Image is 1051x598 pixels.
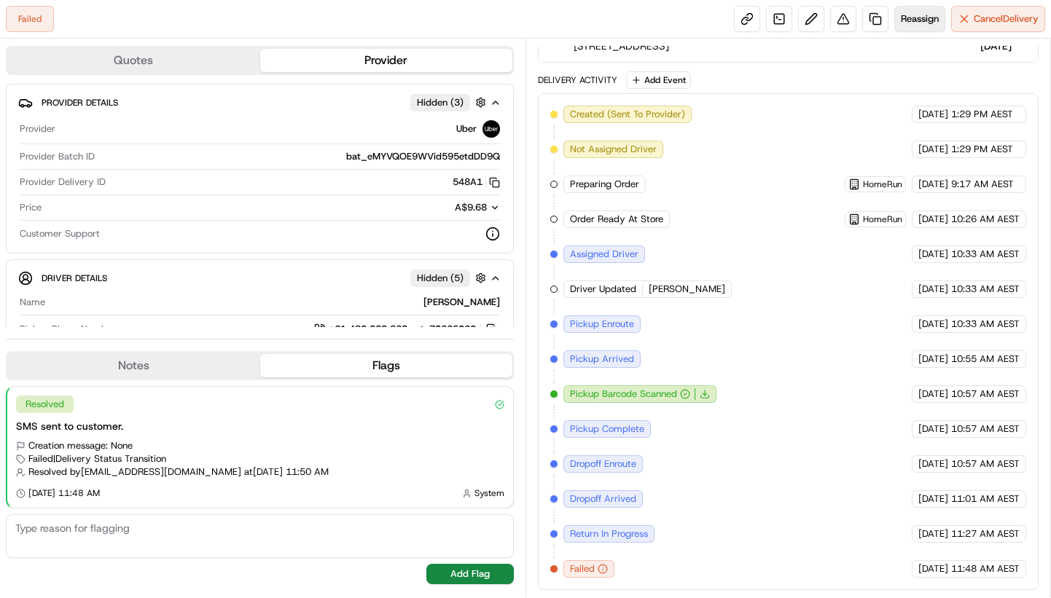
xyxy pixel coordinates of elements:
[966,39,1012,53] span: [DATE]
[453,176,500,189] button: 548A1
[570,387,677,401] span: Pickup Barcode Scanned
[918,562,948,575] span: [DATE]
[951,527,1020,540] span: 11:27 AM AEST
[918,248,948,261] span: [DATE]
[918,318,948,331] span: [DATE]
[918,353,948,366] span: [DATE]
[410,93,490,111] button: Hidden (3)
[570,108,685,121] span: Created (Sent To Provider)
[28,452,166,465] span: Failed | Delivery Status Transition
[20,201,42,214] span: Price
[974,12,1039,25] span: Cancel Delivery
[372,201,500,214] button: A$9.68
[16,419,504,433] div: SMS sent to customer.
[260,354,513,377] button: Flags
[42,272,107,284] span: Driver Details
[103,246,176,258] a: Powered byPylon
[894,6,945,32] button: Reassign
[570,143,657,156] span: Not Assigned Driver
[18,266,501,290] button: Driver DetailsHidden (5)
[248,143,265,161] button: Start new chat
[329,323,476,336] span: +61 480 020 263 ext. 70665060
[918,283,948,296] span: [DATE]
[38,94,241,109] input: Clear
[570,422,644,436] span: Pickup Complete
[918,213,948,226] span: [DATE]
[456,122,477,135] span: Uber
[570,248,638,261] span: Assigned Driver
[15,58,265,82] p: Welcome 👋
[570,387,690,401] button: Pickup Barcode Scanned
[20,122,55,135] span: Provider
[138,211,234,226] span: API Documentation
[570,213,663,226] span: Order Ready At Store
[29,211,112,226] span: Knowledge Base
[863,178,902,190] span: HomeRun
[16,396,74,413] div: Resolved
[951,492,1020,505] span: 11:01 AM AEST
[20,227,100,240] span: Customer Support
[15,139,41,165] img: 1736555255976-a54dd68f-1ca7-489b-9aae-adbdc363a1c4
[918,387,948,401] span: [DATE]
[570,527,648,540] span: Return In Progress
[951,562,1020,575] span: 11:48 AM AEST
[260,49,513,72] button: Provider
[951,457,1020,471] span: 10:57 AM AEST
[951,422,1020,436] span: 10:57 AM AEST
[570,562,595,575] span: Failed
[918,492,948,505] span: [DATE]
[951,248,1020,261] span: 10:33 AM AEST
[51,296,500,309] div: [PERSON_NAME]
[951,353,1020,366] span: 10:55 AM AEST
[7,49,260,72] button: Quotes
[951,108,1013,121] span: 1:29 PM AEST
[20,150,95,163] span: Provider Batch ID
[244,465,329,479] span: at [DATE] 11:50 AM
[951,143,1013,156] span: 1:29 PM AEST
[538,74,617,86] div: Delivery Activity
[574,39,737,53] span: [STREET_ADDRESS]
[951,387,1020,401] span: 10:57 AM AEST
[570,283,636,296] span: Driver Updated
[455,201,487,213] span: A$9.68
[626,71,691,89] button: Add Event
[123,213,135,224] div: 💻
[314,321,500,337] a: +61 480 020 263 ext. 70665060
[918,178,948,191] span: [DATE]
[7,354,260,377] button: Notes
[28,439,133,452] span: Creation message: None
[951,318,1020,331] span: 10:33 AM AEST
[570,318,634,331] span: Pickup Enroute
[42,97,118,109] span: Provider Details
[570,178,639,191] span: Preparing Order
[951,213,1020,226] span: 10:26 AM AEST
[951,283,1020,296] span: 10:33 AM AEST
[951,6,1045,32] button: CancelDelivery
[20,323,116,336] span: Pickup Phone Number
[28,487,100,499] span: [DATE] 11:48 AM
[570,457,636,471] span: Dropoff Enroute
[570,492,636,505] span: Dropoff Arrived
[20,176,106,189] span: Provider Delivery ID
[482,120,500,138] img: uber-new-logo.jpeg
[918,143,948,156] span: [DATE]
[117,205,240,232] a: 💻API Documentation
[417,272,464,285] span: Hidden ( 5 )
[918,422,948,436] span: [DATE]
[918,108,948,121] span: [DATE]
[346,150,500,163] span: bat_eMYVQOE9WVid595etdDD9Q
[18,90,501,114] button: Provider DetailsHidden (3)
[145,247,176,258] span: Pylon
[474,487,504,499] span: System
[50,139,239,154] div: Start new chat
[15,213,26,224] div: 📗
[20,296,45,309] span: Name
[50,154,184,165] div: We're available if you need us!
[918,457,948,471] span: [DATE]
[15,15,44,44] img: Nash
[901,12,939,25] span: Reassign
[649,283,725,296] span: [PERSON_NAME]
[951,178,1014,191] span: 9:17 AM AEST
[28,465,241,479] span: Resolved by [EMAIL_ADDRESS][DOMAIN_NAME]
